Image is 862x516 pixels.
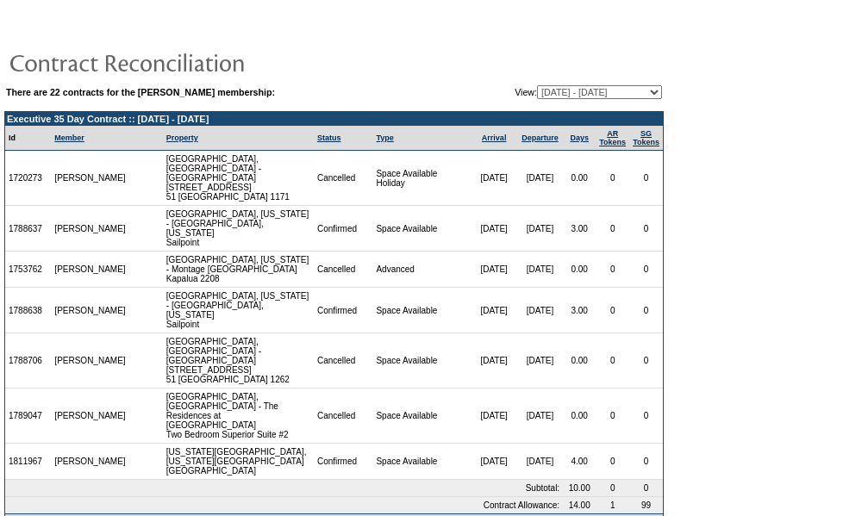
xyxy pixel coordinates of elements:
td: 4.00 [563,444,596,480]
td: 0 [596,389,629,444]
td: Advanced [372,252,471,288]
td: 0 [596,288,629,333]
td: Subtotal: [5,480,563,497]
td: [DATE] [517,333,563,389]
td: 1788637 [5,206,51,252]
td: 0.00 [563,389,596,444]
td: 0 [629,389,663,444]
td: [GEOGRAPHIC_DATA], [US_STATE] - [GEOGRAPHIC_DATA], [US_STATE] Sailpoint [163,206,314,252]
td: 1789047 [5,389,51,444]
td: Confirmed [314,444,373,480]
td: Executive 35 Day Contract :: [DATE] - [DATE] [5,112,663,126]
a: SGTokens [633,129,659,146]
td: Space Available [372,389,471,444]
td: [PERSON_NAME] [51,252,130,288]
td: [PERSON_NAME] [51,389,130,444]
td: [DATE] [471,206,516,252]
td: 1788638 [5,288,51,333]
td: [PERSON_NAME] [51,206,130,252]
td: 0 [596,333,629,389]
td: View: [430,85,662,99]
td: 0 [596,480,629,497]
td: 0 [629,151,663,206]
td: [DATE] [471,333,516,389]
td: [DATE] [471,252,516,288]
td: Space Available [372,333,471,389]
td: [GEOGRAPHIC_DATA], [US_STATE] - [GEOGRAPHIC_DATA], [US_STATE] Sailpoint [163,288,314,333]
td: 1788706 [5,333,51,389]
td: Confirmed [314,206,373,252]
td: Cancelled [314,333,373,389]
td: 0 [629,206,663,252]
td: [US_STATE][GEOGRAPHIC_DATA], [US_STATE][GEOGRAPHIC_DATA] [GEOGRAPHIC_DATA] [163,444,314,480]
td: 0 [596,151,629,206]
td: [DATE] [517,151,563,206]
td: Confirmed [314,288,373,333]
td: 14.00 [563,497,596,513]
td: 0 [629,480,663,497]
td: Cancelled [314,252,373,288]
td: 0 [629,333,663,389]
td: [DATE] [517,252,563,288]
td: [DATE] [517,444,563,480]
td: [DATE] [517,206,563,252]
td: [PERSON_NAME] [51,333,130,389]
a: Days [570,134,589,142]
a: Member [54,134,84,142]
td: 0 [629,288,663,333]
td: [PERSON_NAME] [51,288,130,333]
a: Departure [522,134,559,142]
td: 0.00 [563,151,596,206]
a: Arrival [482,134,507,142]
td: Cancelled [314,151,373,206]
td: [GEOGRAPHIC_DATA], [US_STATE] - Montage [GEOGRAPHIC_DATA] Kapalua 2208 [163,252,314,288]
td: [PERSON_NAME] [51,151,130,206]
a: Status [317,134,341,142]
b: There are 22 contracts for the [PERSON_NAME] membership: [6,87,275,97]
td: 0 [629,444,663,480]
td: 0 [629,252,663,288]
td: Id [5,126,51,151]
a: Type [376,134,393,142]
td: 10.00 [563,480,596,497]
td: 1720273 [5,151,51,206]
a: ARTokens [599,129,626,146]
td: [DATE] [471,288,516,333]
td: 0 [596,444,629,480]
td: Space Available Holiday [372,151,471,206]
td: [DATE] [471,151,516,206]
td: [GEOGRAPHIC_DATA], [GEOGRAPHIC_DATA] - [GEOGRAPHIC_DATA][STREET_ADDRESS] 51 [GEOGRAPHIC_DATA] 1171 [163,151,314,206]
a: Property [166,134,198,142]
td: 0.00 [563,333,596,389]
td: Contract Allowance: [5,497,563,513]
td: 0 [596,206,629,252]
td: 1753762 [5,252,51,288]
td: 1 [596,497,629,513]
td: 0.00 [563,252,596,288]
td: [DATE] [471,444,516,480]
td: [DATE] [471,389,516,444]
td: Space Available [372,206,471,252]
td: Space Available [372,444,471,480]
td: [DATE] [517,389,563,444]
td: 1811967 [5,444,51,480]
td: [PERSON_NAME] [51,444,130,480]
td: 0 [596,252,629,288]
img: pgTtlContractReconciliation.gif [9,45,353,79]
td: Cancelled [314,389,373,444]
td: 3.00 [563,288,596,333]
td: [GEOGRAPHIC_DATA], [GEOGRAPHIC_DATA] - [GEOGRAPHIC_DATA][STREET_ADDRESS] 51 [GEOGRAPHIC_DATA] 1262 [163,333,314,389]
td: 99 [629,497,663,513]
td: [GEOGRAPHIC_DATA], [GEOGRAPHIC_DATA] - The Residences at [GEOGRAPHIC_DATA] Two Bedroom Superior S... [163,389,314,444]
td: 3.00 [563,206,596,252]
td: [DATE] [517,288,563,333]
td: Space Available [372,288,471,333]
